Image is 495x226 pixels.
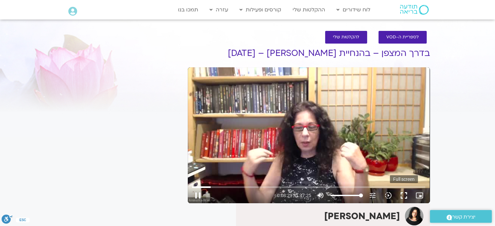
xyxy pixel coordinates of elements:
span: יצירת קשר [452,213,475,221]
a: יצירת קשר [430,210,492,223]
a: קורסים ופעילות [236,4,284,16]
a: תמכו בנו [175,4,201,16]
a: להקלטות שלי [325,31,367,44]
span: לספריית ה-VOD [386,35,419,40]
h1: בדרך המצפן – בהנחיית [PERSON_NAME] – [DATE] [188,48,430,58]
a: לספריית ה-VOD [378,31,427,44]
span: להקלטות שלי [333,35,359,40]
img: תודעה בריאה [400,5,429,15]
a: לוח שידורים [333,4,374,16]
strong: [PERSON_NAME] [324,210,400,222]
a: עזרה [206,4,231,16]
img: ארנינה קשתן [405,207,423,225]
a: ההקלטות שלי [289,4,328,16]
